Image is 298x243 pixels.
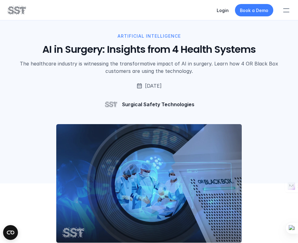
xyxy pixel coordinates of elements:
p: [DATE] [145,82,162,90]
a: Login [217,8,229,13]
a: Book a Demo [235,4,273,16]
img: Cartoon depiction of an OR Black Box [56,124,242,243]
p: Surgical Safety Technologies [122,101,194,108]
p: The healthcare industry is witnessing the transformative impact of AI in surgery. Learn how 4 OR ... [7,60,291,75]
h1: AI in Surgery: Insights from 4 Health Systems [7,43,291,56]
img: Surgical Safety Technologies logo [104,97,118,112]
p: ARTIFICIAL INTELLIGENCE [117,33,181,40]
button: Open CMP widget [3,225,18,240]
img: SST logo [7,5,26,15]
p: Book a Demo [240,7,268,14]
